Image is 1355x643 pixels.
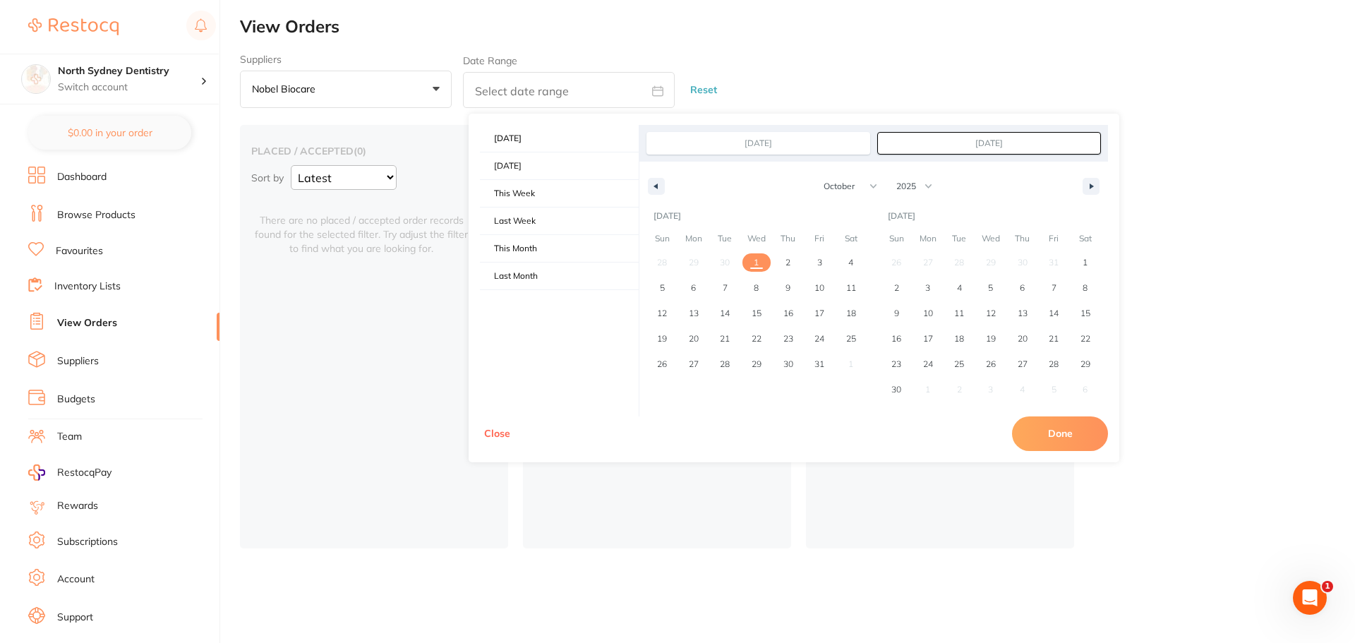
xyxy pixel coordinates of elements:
button: 31 [804,351,836,377]
span: 7 [723,275,728,301]
span: Sat [1069,227,1101,250]
button: 21 [1038,326,1070,351]
span: 29 [1080,351,1090,377]
a: Subscriptions [57,535,118,549]
span: 10 [814,275,824,301]
button: 30 [881,377,913,402]
button: 9 [772,275,804,301]
button: 11 [944,301,975,326]
span: 26 [657,351,667,377]
span: 13 [1018,301,1028,326]
span: 4 [957,275,962,301]
div: [DATE] [646,204,867,228]
a: View Orders [57,316,117,330]
button: 2 [881,275,913,301]
button: 28 [709,351,741,377]
span: 8 [754,275,759,301]
span: 21 [720,326,730,351]
span: 9 [785,275,790,301]
button: 20 [678,326,710,351]
button: 30 [772,351,804,377]
button: 17 [913,326,944,351]
button: 5 [975,275,1007,301]
span: 1 [754,250,759,275]
button: 1 [1069,250,1101,275]
span: 27 [1018,351,1028,377]
span: Tue [709,227,741,250]
span: Wed [741,227,773,250]
button: 4 [835,250,867,275]
span: Last Week [480,208,639,234]
button: 13 [1006,301,1038,326]
button: 15 [741,301,773,326]
span: 15 [1080,301,1090,326]
button: 18 [944,326,975,351]
span: 15 [752,301,761,326]
button: 18 [835,301,867,326]
span: This Month [480,235,639,262]
span: 5 [660,275,665,301]
button: [DATE] [480,152,639,180]
button: 8 [741,275,773,301]
button: 1 [741,250,773,275]
a: Rewards [57,499,98,513]
button: 10 [804,275,836,301]
span: Thu [772,227,804,250]
span: 2 [894,275,899,301]
img: Restocq Logo [28,18,119,35]
a: Favourites [56,244,103,258]
a: Account [57,572,95,587]
button: 27 [1006,351,1038,377]
span: 18 [954,326,964,351]
span: 21 [1049,326,1059,351]
input: Continuous [878,133,1100,154]
a: Team [57,430,82,444]
button: 11 [835,275,867,301]
span: RestocqPay [57,466,112,480]
span: 10 [923,301,933,326]
label: Suppliers [240,54,452,65]
span: 24 [814,326,824,351]
button: 26 [975,351,1007,377]
button: Reset [686,71,721,109]
p: Nobel Biocare [252,83,321,95]
span: 19 [986,326,996,351]
button: Done [1012,416,1108,450]
a: Budgets [57,392,95,407]
button: 19 [975,326,1007,351]
a: Restocq Logo [28,11,119,43]
button: 20 [1006,326,1038,351]
img: North Sydney Dentistry [22,65,50,93]
h4: North Sydney Dentistry [58,64,200,78]
a: Inventory Lists [54,280,121,294]
button: 28 [1038,351,1070,377]
span: 28 [720,351,730,377]
span: 25 [954,351,964,377]
button: 24 [913,351,944,377]
button: 6 [678,275,710,301]
a: RestocqPay [28,464,112,481]
span: Fri [804,227,836,250]
button: This Week [480,180,639,208]
span: 25 [846,326,856,351]
button: 19 [646,326,678,351]
button: 8 [1069,275,1101,301]
span: 12 [657,301,667,326]
a: Browse Products [57,208,135,222]
button: Last Week [480,208,639,235]
button: 14 [709,301,741,326]
button: 13 [678,301,710,326]
span: 2 [785,250,790,275]
span: 5 [988,275,993,301]
span: 19 [657,326,667,351]
span: 30 [783,351,793,377]
span: 12 [986,301,996,326]
span: 14 [720,301,730,326]
iframe: Intercom live chat [1293,581,1327,615]
button: 22 [741,326,773,351]
span: 23 [891,351,901,377]
span: 1 [1322,581,1333,592]
button: 9 [881,301,913,326]
a: Support [57,611,93,625]
span: 11 [846,275,856,301]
